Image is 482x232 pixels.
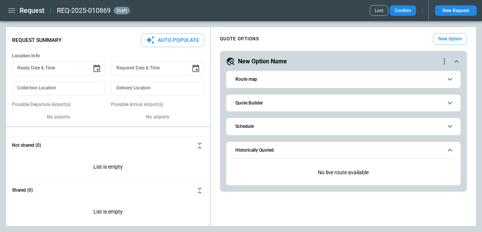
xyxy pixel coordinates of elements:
[115,8,128,13] span: draft
[440,57,449,66] div: quote-option-actions
[238,57,287,66] h5: New Option Name
[235,124,254,129] h6: Schedule
[232,71,455,88] button: Route map
[141,33,204,47] button: Auto Populate
[12,188,33,193] h6: Shared (0)
[232,118,455,135] button: Schedule
[232,163,455,182] p: No live route available
[12,53,204,59] h6: Location Info
[12,37,62,43] p: Request Summary
[12,143,41,148] h6: Not shared (0)
[12,101,105,108] p: Possible Departure Airport(s)
[435,5,477,16] button: New Request
[232,95,455,112] button: Quote Builder
[57,6,111,15] h2: REQ-2025-010869
[12,181,204,200] button: Shared (0)
[390,5,416,16] button: Confirm
[12,155,204,181] p: List is empty
[12,114,105,120] p: No airports
[235,148,274,153] h6: Historically Quoted
[235,101,263,106] h6: Quote Builder
[20,6,44,15] h1: Request
[235,77,257,82] h6: Route map
[89,61,104,76] button: Choose date
[12,200,204,226] div: Not shared (0)
[220,37,259,41] h4: QUOTE OPTIONS
[12,155,204,181] div: Not shared (0)
[111,114,204,120] p: No airports
[188,61,203,76] button: Choose date
[12,137,204,155] button: Not shared (0)
[226,57,461,66] button: New Option Namequote-option-actions
[211,30,476,195] div: scrollable content
[12,200,204,226] p: List is empty
[232,163,455,182] div: Historically Quoted
[433,33,467,45] button: New Option
[111,101,204,108] p: Possible Arrival Airport(s)
[370,5,388,16] button: Lost
[232,142,455,159] button: Historically Quoted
